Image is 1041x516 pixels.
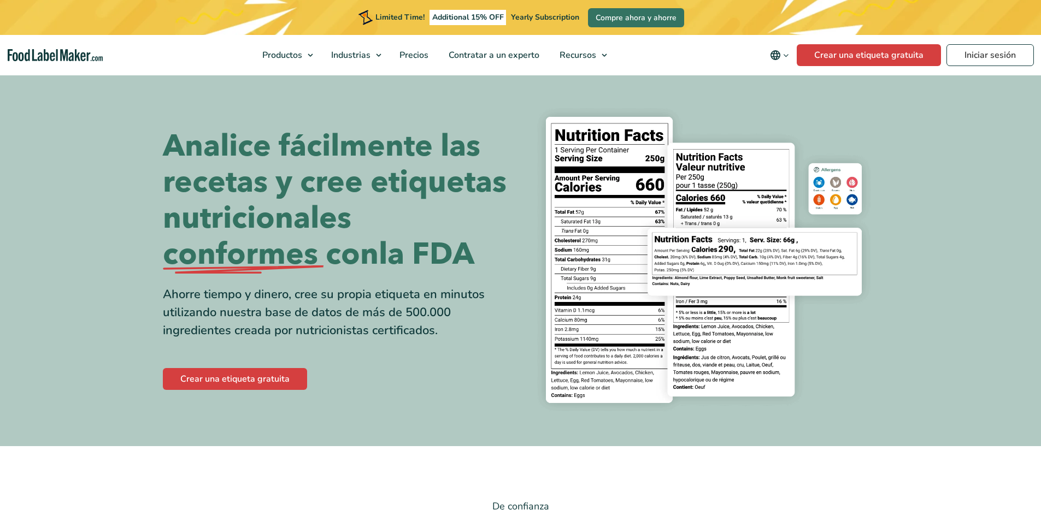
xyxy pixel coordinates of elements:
a: Food Label Maker homepage [8,49,103,62]
a: Productos [252,35,319,75]
span: conformes con [163,236,379,272]
span: Yearly Subscription [511,12,579,22]
span: Recursos [556,49,597,61]
span: Productos [259,49,303,61]
span: Contratar a un experto [445,49,540,61]
h1: Analice fácilmente las recetas y cree etiquetas nutricionales la FDA [163,128,513,272]
p: De confianza [163,499,879,514]
a: Compre ahora y ahorre [588,8,684,27]
a: Iniciar sesión [946,44,1034,66]
a: Crear una etiqueta gratuita [797,44,941,66]
a: Precios [390,35,436,75]
a: Crear una etiqueta gratuita [163,368,307,390]
a: Industrias [321,35,387,75]
a: Recursos [550,35,613,75]
span: Precios [396,49,430,61]
span: Limited Time! [375,12,425,22]
button: Change language [762,44,797,66]
div: Ahorre tiempo y dinero, cree su propia etiqueta en minutos utilizando nuestra base de datos de má... [163,286,513,340]
span: Additional 15% OFF [430,10,507,25]
a: Contratar a un experto [439,35,547,75]
span: Industrias [328,49,372,61]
